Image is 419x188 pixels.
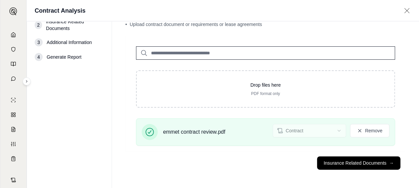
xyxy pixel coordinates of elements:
[4,173,22,187] a: Contract Analysis
[350,124,389,137] button: Remove
[9,7,17,15] img: Expand sidebar
[35,53,43,61] div: 4
[4,108,22,121] a: Policy Comparisons
[389,160,394,166] span: →
[47,54,81,60] span: Generate Report
[147,82,384,88] p: Drop files here
[4,72,22,85] a: Chat
[4,93,22,107] a: Single Policy
[35,6,85,15] h1: Contract Analysis
[163,128,225,136] span: emmet contract review.pdf
[4,123,22,136] a: Claim Coverage
[4,28,22,41] a: Home
[4,152,22,165] a: Coverage Table
[125,22,127,27] span: •
[23,77,31,85] button: Expand sidebar
[4,57,22,71] a: Prompt Library
[35,38,43,46] div: 3
[47,39,92,46] span: Additional Information
[4,43,22,56] a: Documents Vault
[4,137,22,151] a: Custom Report
[147,91,384,96] p: PDF format only
[317,156,400,170] button: Insurance Related Documents→
[46,18,104,32] span: Insurance Related Documents
[35,21,42,29] div: 2
[7,5,20,18] button: Expand sidebar
[130,22,262,27] span: Upload contract document or requirements or lease agreements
